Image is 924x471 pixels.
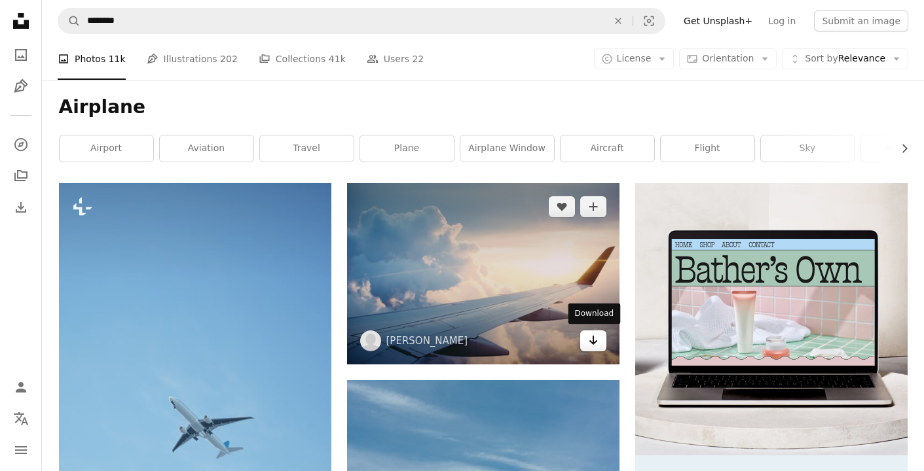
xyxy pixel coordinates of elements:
a: aerial photography of airliner [347,268,619,279]
span: 22 [412,52,424,66]
button: Menu [8,437,34,463]
button: Like [549,196,575,217]
a: Download History [8,194,34,220]
a: Download [580,330,606,351]
span: Sort by [805,53,838,63]
a: travel [260,135,354,162]
a: Collections 41k [259,38,346,80]
a: flight [661,135,754,162]
button: Sort byRelevance [782,48,908,69]
a: airplane window [460,135,554,162]
span: Relevance [805,52,885,65]
a: airport [60,135,153,162]
span: License [617,53,652,63]
button: License [594,48,675,69]
button: Search Unsplash [58,9,81,33]
form: Find visuals sitewide [58,8,665,34]
span: Orientation [702,53,754,63]
button: Visual search [633,9,665,33]
button: Language [8,406,34,432]
img: Go to Ross Parmly's profile [360,330,381,351]
a: aircraft [561,135,654,162]
a: Home — Unsplash [8,8,34,37]
a: Get Unsplash+ [676,10,760,31]
button: Clear [604,9,633,33]
a: Explore [8,131,34,158]
button: Add to Collection [580,196,606,217]
img: file-1707883121023-8e3502977149image [635,183,908,455]
button: Orientation [679,48,777,69]
a: Log in [760,10,804,31]
a: Photos [8,42,34,68]
a: plane [360,135,454,162]
a: a large airplane flying through a blue sky [59,419,331,431]
img: aerial photography of airliner [347,183,619,364]
a: Collections [8,163,34,189]
span: 202 [220,52,238,66]
button: scroll list to the right [893,135,908,162]
h1: Airplane [59,96,908,119]
button: Submit an image [814,10,908,31]
span: 41k [329,52,346,66]
a: Users 22 [367,38,424,80]
a: sky [761,135,855,162]
div: Download [568,304,621,324]
a: Illustrations 202 [147,38,238,80]
a: Log in / Sign up [8,374,34,400]
a: [PERSON_NAME] [386,334,468,347]
a: aviation [160,135,253,162]
a: Illustrations [8,73,34,99]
